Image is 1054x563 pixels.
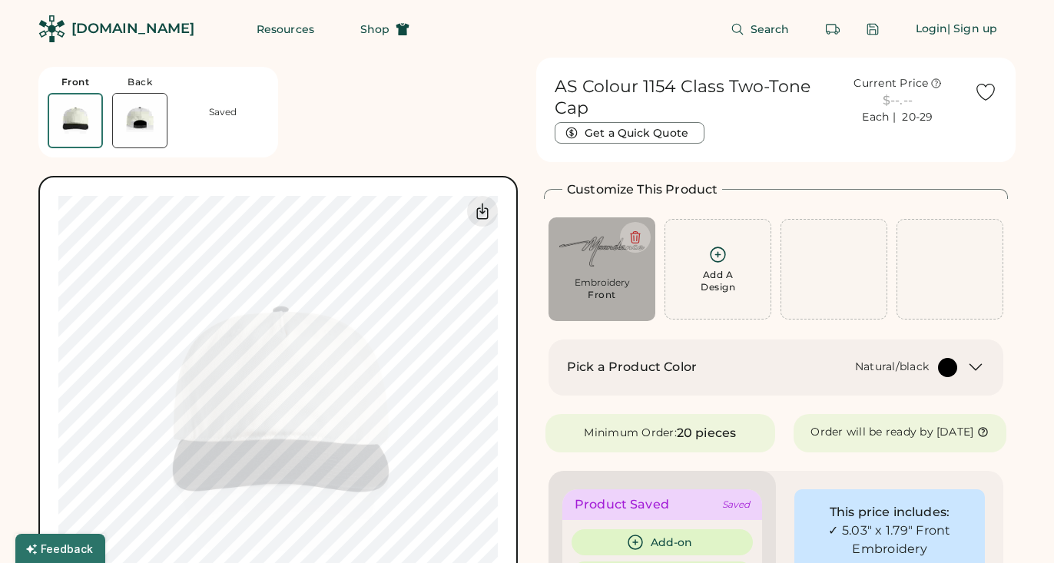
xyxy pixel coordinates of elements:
[855,359,929,375] div: Natural/black
[916,22,948,37] div: Login
[128,76,152,88] div: Back
[853,76,928,91] div: Current Price
[722,498,750,511] div: Saved
[810,425,933,440] div: Order will be ready by
[817,14,848,45] button: Retrieve an order
[701,269,735,293] div: Add A Design
[588,289,616,301] div: Front
[113,94,167,147] img: AS Colour 1154 Natural/black Back Thumbnail
[981,494,1047,560] iframe: Front Chat
[947,22,997,37] div: | Sign up
[559,277,645,289] div: Embroidery
[555,76,821,119] h1: AS Colour 1154 Class Two-Tone Cap
[49,94,101,147] img: AS Colour 1154 Natural/black Front Thumbnail
[567,358,697,376] h2: Pick a Product Color
[360,24,389,35] span: Shop
[555,122,704,144] button: Get a Quick Quote
[751,24,790,35] span: Search
[38,15,65,42] img: Rendered Logo - Screens
[467,196,498,227] div: Download Front Mockup
[677,424,736,442] div: 20 pieces
[209,106,237,118] div: Saved
[71,19,194,38] div: [DOMAIN_NAME]
[830,91,965,110] div: $--.--
[238,14,333,45] button: Resources
[620,222,651,253] button: Delete this decoration.
[712,14,808,45] button: Search
[862,110,933,125] div: Each | 20-29
[559,228,645,275] img: Basement 11.8.24 Mockups .pdf
[575,495,669,514] div: Product Saved
[567,180,718,199] h2: Customize This Product
[936,425,974,440] div: [DATE]
[61,76,90,88] div: Front
[808,522,971,558] div: ✓ 5.03" x 1.79" Front Embroidery
[342,14,428,45] button: Shop
[572,529,753,555] button: Add-on
[808,503,971,522] div: This price includes:
[584,426,677,441] div: Minimum Order:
